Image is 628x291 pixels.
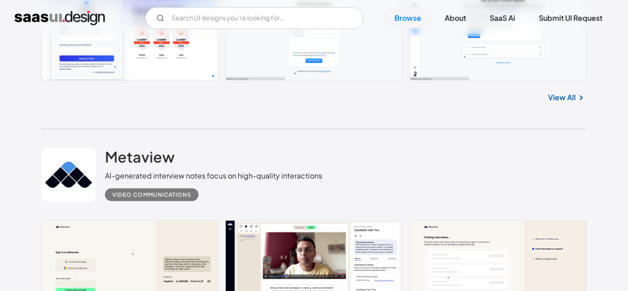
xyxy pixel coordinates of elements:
[145,7,364,29] input: Search UI designs you're looking for...
[112,189,191,200] div: Video Communications
[15,11,105,26] a: home
[105,170,322,181] div: AI-generated interview notes focus on high-quality interactions
[105,148,174,166] h2: Metaview
[479,8,526,28] a: SaaS Ai
[434,8,477,28] a: About
[384,8,432,28] a: Browse
[145,7,364,29] form: Email Form
[528,8,613,28] a: Submit UI Request
[548,92,576,103] a: View All
[105,148,174,170] a: Metaview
